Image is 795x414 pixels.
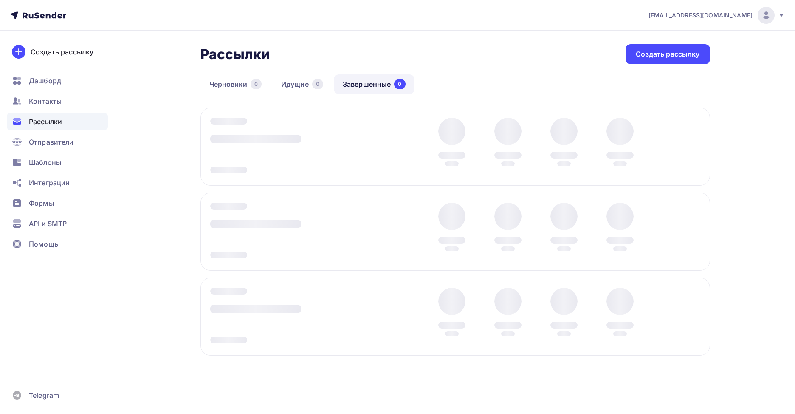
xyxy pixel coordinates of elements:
h2: Рассылки [200,46,270,63]
div: Создать рассылку [636,49,699,59]
span: API и SMTP [29,218,67,229]
a: Завершенные0 [334,74,414,94]
span: Шаблоны [29,157,61,167]
span: Контакты [29,96,62,106]
div: 0 [312,79,323,89]
div: 0 [394,79,405,89]
div: 0 [251,79,262,89]
a: Шаблоны [7,154,108,171]
a: Черновики0 [200,74,271,94]
a: [EMAIL_ADDRESS][DOMAIN_NAME] [648,7,785,24]
span: Отправители [29,137,74,147]
a: Контакты [7,93,108,110]
span: Формы [29,198,54,208]
div: Создать рассылку [31,47,93,57]
a: Дашборд [7,72,108,89]
a: Идущие0 [272,74,332,94]
span: Интеграции [29,178,70,188]
a: Отправители [7,133,108,150]
span: Дашборд [29,76,61,86]
span: Рассылки [29,116,62,127]
span: Помощь [29,239,58,249]
span: [EMAIL_ADDRESS][DOMAIN_NAME] [648,11,753,20]
a: Формы [7,195,108,212]
a: Рассылки [7,113,108,130]
span: Telegram [29,390,59,400]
